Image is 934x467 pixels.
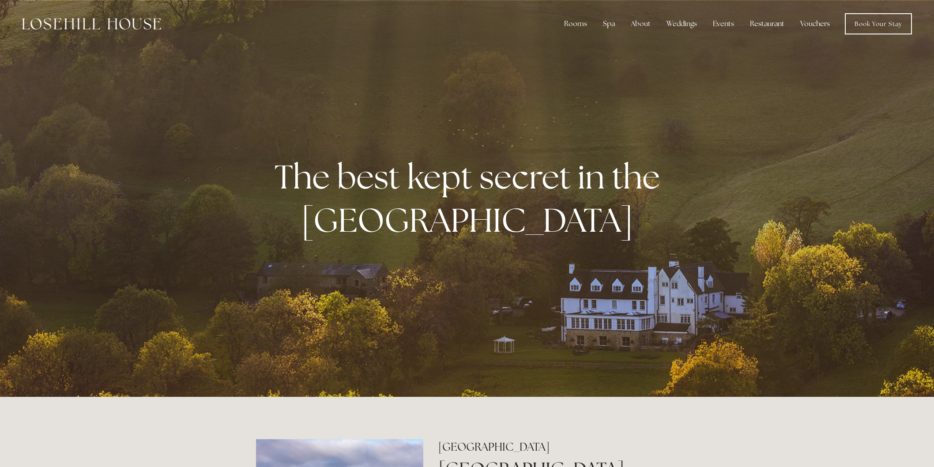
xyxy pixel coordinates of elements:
[845,13,912,34] a: Book Your Stay
[624,15,658,33] div: About
[793,15,837,33] a: Vouchers
[22,18,161,30] img: Losehill House
[659,15,704,33] div: Weddings
[557,15,594,33] div: Rooms
[596,15,622,33] div: Spa
[706,15,741,33] div: Events
[438,439,678,455] h2: [GEOGRAPHIC_DATA]
[743,15,791,33] div: Restaurant
[275,155,667,241] strong: The best kept secret in the [GEOGRAPHIC_DATA]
